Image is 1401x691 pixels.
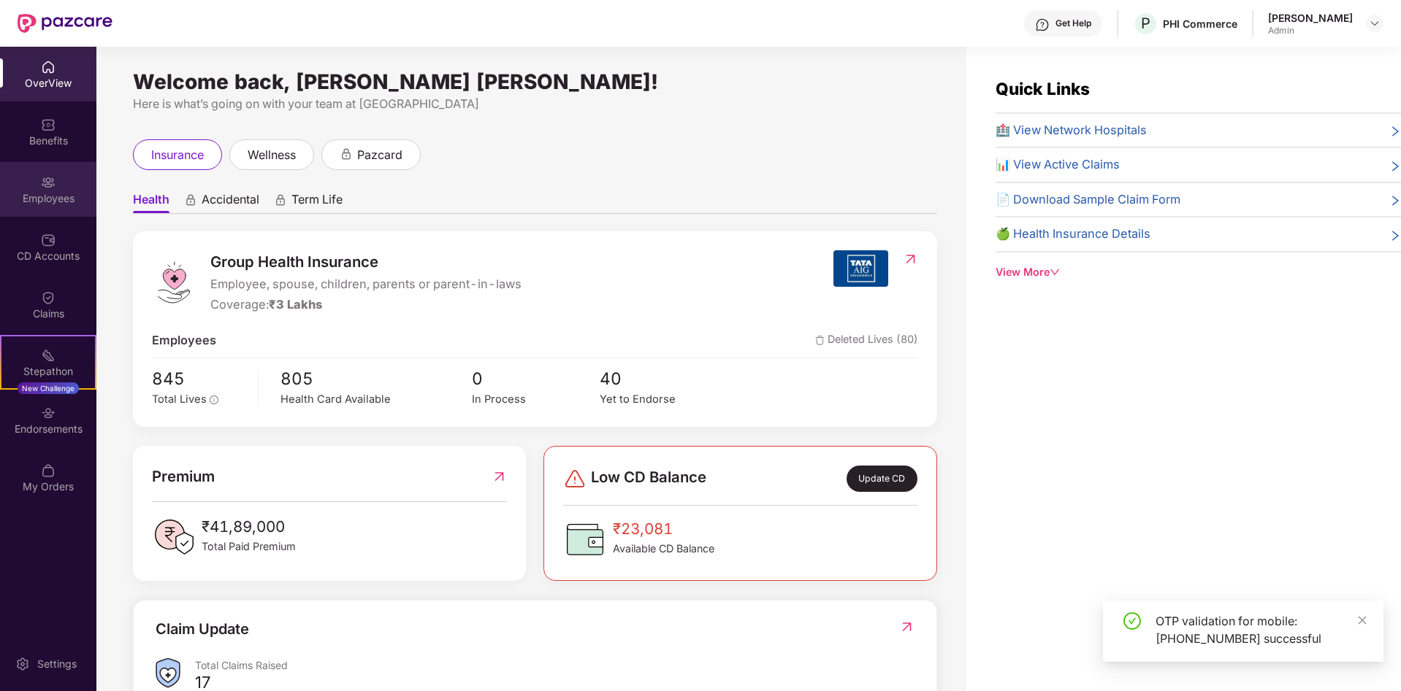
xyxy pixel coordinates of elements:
[41,117,56,132] img: svg+xml;base64,PHN2ZyBpZD0iQmVuZWZpdHMiIHhtbG5zPSJodHRwOi8vd3d3LnczLm9yZy8yMDAwL3N2ZyIgd2lkdGg9Ij...
[202,192,259,213] span: Accidental
[133,95,937,113] div: Here is what’s going on with your team at [GEOGRAPHIC_DATA]
[210,395,218,404] span: info-circle
[202,515,296,538] span: ₹41,89,000
[280,391,472,408] div: Health Card Available
[996,190,1180,209] span: 📄 Download Sample Claim Form
[1389,193,1401,209] span: right
[563,517,607,561] img: CDBalanceIcon
[1141,15,1150,32] span: P
[152,393,207,406] span: Total Lives
[1389,124,1401,140] span: right
[41,233,56,247] img: svg+xml;base64,PHN2ZyBpZD0iQ0RfQWNjb3VudHMiIGRhdGEtbmFtZT0iQ0QgQWNjb3VudHMiIHhtbG5zPSJodHRwOi8vd3...
[833,250,888,287] img: insurerIcon
[340,147,353,161] div: animation
[613,517,714,541] span: ₹23,081
[472,391,600,408] div: In Process
[280,366,472,392] span: 805
[815,331,918,350] span: Deleted Lives (80)
[195,658,915,672] div: Total Claims Raised
[1268,25,1353,36] div: Admin
[33,657,81,671] div: Settings
[202,538,296,555] span: Total Paid Premium
[41,60,56,74] img: svg+xml;base64,PHN2ZyBpZD0iSG9tZSIgeG1sbnM9Imh0dHA6Ly93d3cudzMub3JnLzIwMDAvc3ZnIiB3aWR0aD0iMjAiIG...
[18,14,112,33] img: New Pazcare Logo
[815,336,825,345] img: deleteIcon
[847,466,917,492] div: Update CD
[41,463,56,478] img: svg+xml;base64,PHN2ZyBpZD0iTXlfT3JkZXJzIiBkYXRhLW5hbWU9Ik15IE9yZGVycyIgeG1sbnM9Imh0dHA6Ly93d3cudz...
[591,466,706,492] span: Low CD Balance
[996,79,1090,99] span: Quick Links
[152,260,196,304] img: logo
[248,146,296,164] span: wellness
[1156,612,1366,647] div: OTP validation for mobile: [PHONE_NUMBER] successful
[600,391,728,408] div: Yet to Endorse
[133,192,169,213] span: Health
[1055,18,1091,29] div: Get Help
[1389,228,1401,244] span: right
[184,193,197,206] div: animation
[152,465,215,488] span: Premium
[1268,11,1353,25] div: [PERSON_NAME]
[899,619,915,634] img: RedirectIcon
[1163,17,1237,31] div: PHI Commerce
[1357,615,1367,625] span: close
[18,382,79,394] div: New Challenge
[1389,158,1401,174] span: right
[274,193,287,206] div: animation
[41,348,56,363] img: svg+xml;base64,PHN2ZyB4bWxucz0iaHR0cDovL3d3dy53My5vcmcvMjAwMC9zdmciIHdpZHRoPSIyMSIgaGVpZ2h0PSIyMC...
[1123,612,1141,630] span: check-circle
[151,146,204,164] span: insurance
[133,76,937,88] div: Welcome back, [PERSON_NAME] [PERSON_NAME]!
[1,364,95,379] div: Stepathon
[269,297,322,312] span: ₹3 Lakhs
[903,252,918,266] img: RedirectIcon
[152,331,216,350] span: Employees
[996,225,1150,244] span: 🍏 Health Insurance Details
[1050,267,1060,277] span: down
[210,275,522,294] span: Employee, spouse, children, parents or parent-in-laws
[152,366,248,392] span: 845
[600,366,728,392] span: 40
[156,658,180,688] img: ClaimsSummaryIcon
[291,192,343,213] span: Term Life
[1369,18,1381,29] img: svg+xml;base64,PHN2ZyBpZD0iRHJvcGRvd24tMzJ4MzIiIHhtbG5zPSJodHRwOi8vd3d3LnczLm9yZy8yMDAwL3N2ZyIgd2...
[41,175,56,190] img: svg+xml;base64,PHN2ZyBpZD0iRW1wbG95ZWVzIiB4bWxucz0iaHR0cDovL3d3dy53My5vcmcvMjAwMC9zdmciIHdpZHRoPS...
[996,264,1401,280] div: View More
[563,467,587,490] img: svg+xml;base64,PHN2ZyBpZD0iRGFuZ2VyLTMyeDMyIiB4bWxucz0iaHR0cDovL3d3dy53My5vcmcvMjAwMC9zdmciIHdpZH...
[156,618,249,641] div: Claim Update
[210,250,522,274] span: Group Health Insurance
[357,146,402,164] span: pazcard
[492,465,507,488] img: RedirectIcon
[996,155,1120,174] span: 📊 View Active Claims
[613,541,714,557] span: Available CD Balance
[1035,18,1050,32] img: svg+xml;base64,PHN2ZyBpZD0iSGVscC0zMngzMiIgeG1sbnM9Imh0dHA6Ly93d3cudzMub3JnLzIwMDAvc3ZnIiB3aWR0aD...
[41,290,56,305] img: svg+xml;base64,PHN2ZyBpZD0iQ2xhaW0iIHhtbG5zPSJodHRwOi8vd3d3LnczLm9yZy8yMDAwL3N2ZyIgd2lkdGg9IjIwIi...
[152,515,196,559] img: PaidPremiumIcon
[996,121,1147,140] span: 🏥 View Network Hospitals
[472,366,600,392] span: 0
[15,657,30,671] img: svg+xml;base64,PHN2ZyBpZD0iU2V0dGluZy0yMHgyMCIgeG1sbnM9Imh0dHA6Ly93d3cudzMub3JnLzIwMDAvc3ZnIiB3aW...
[41,406,56,420] img: svg+xml;base64,PHN2ZyBpZD0iRW5kb3JzZW1lbnRzIiB4bWxucz0iaHR0cDovL3d3dy53My5vcmcvMjAwMC9zdmciIHdpZH...
[210,296,522,314] div: Coverage:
